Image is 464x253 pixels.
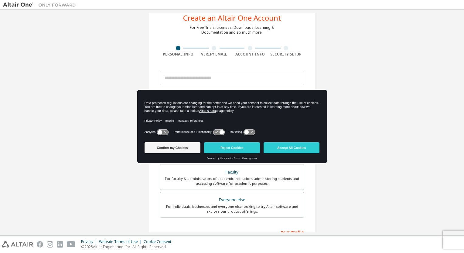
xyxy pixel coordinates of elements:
img: youtube.svg [67,241,76,248]
div: For individuals, businesses and everyone else looking to try Altair software and explore our prod... [164,204,300,214]
img: Altair One [3,2,79,8]
div: Account Info [232,52,268,57]
div: For Free Trials, Licenses, Downloads, Learning & Documentation and so much more. [190,25,274,35]
div: Security Setup [268,52,304,57]
img: linkedin.svg [57,241,63,248]
div: Personal Info [160,52,196,57]
img: altair_logo.svg [2,241,33,248]
p: © 2025 Altair Engineering, Inc. All Rights Reserved. [81,244,175,249]
div: Cookie Consent [144,239,175,244]
div: Website Terms of Use [99,239,144,244]
img: facebook.svg [37,241,43,248]
div: Everyone else [164,196,300,204]
div: Verify Email [196,52,232,57]
div: For faculty & administrators of academic institutions administering students and accessing softwa... [164,176,300,186]
img: instagram.svg [47,241,53,248]
div: Faculty [164,168,300,177]
div: Your Profile [160,227,304,237]
div: Privacy [81,239,99,244]
div: Create an Altair One Account [183,14,281,22]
